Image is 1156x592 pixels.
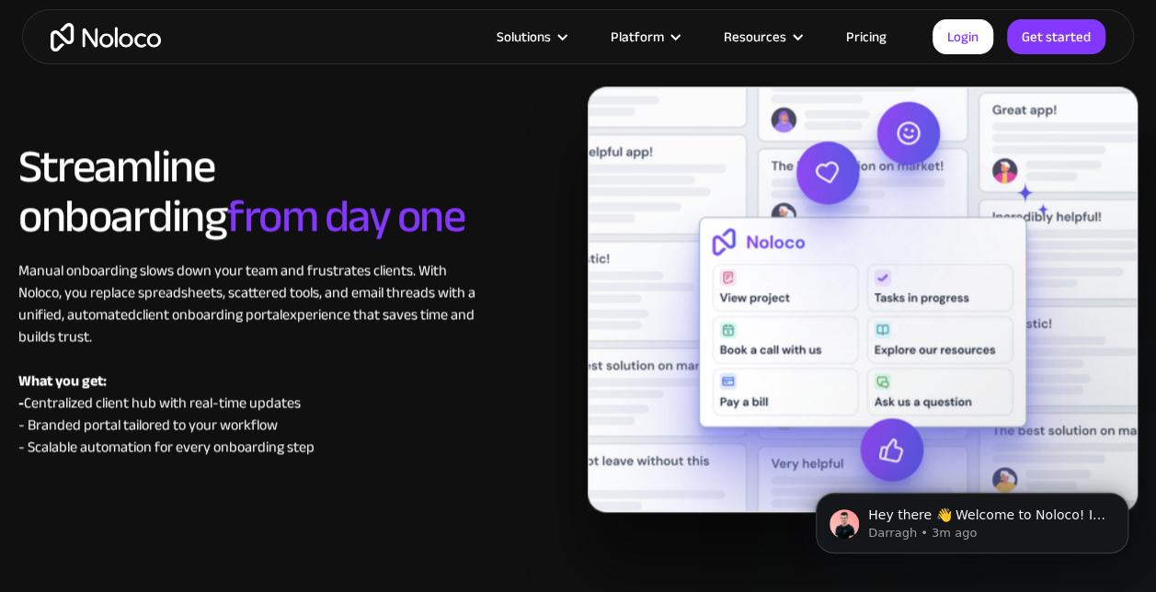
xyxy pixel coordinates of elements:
a: Login [933,19,993,54]
span: from day one [227,173,464,259]
div: Resources [701,25,823,49]
a: Get started [1007,19,1105,54]
div: Platform [611,25,664,49]
div: Platform [588,25,701,49]
div: Manual onboarding slows down your team and frustrates clients. With Noloco, you replace spreadshe... [18,259,483,458]
a: Pricing [823,25,910,49]
h2: Streamline onboarding [18,142,483,241]
a: client onboarding portal [136,301,282,328]
a: home [51,23,161,51]
div: Solutions [474,25,588,49]
div: Resources [724,25,786,49]
strong: What you get: - [18,367,107,416]
iframe: Intercom notifications message [788,454,1156,583]
div: Solutions [497,25,551,49]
